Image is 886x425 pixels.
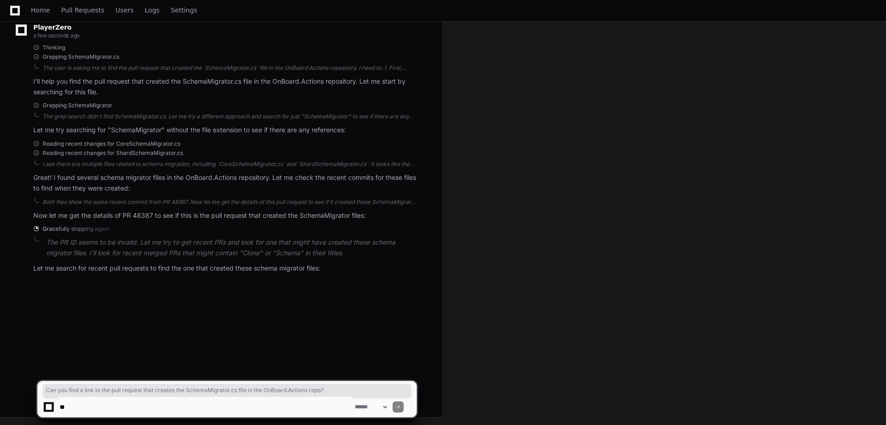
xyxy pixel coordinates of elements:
[33,125,417,136] p: Let me try searching for "SchemaMigrator" without the file extension to see if there are any refe...
[33,32,80,39] span: a few seconds ago
[43,64,417,72] div: The user is asking me to find the pull request that created the `SchemaMigrator.cs` file in the O...
[43,53,119,61] span: Grepping SchemaMigrator.cs
[33,25,71,30] span: PlayerZero
[33,76,417,98] p: I'll help you find the pull request that created the SchemaMigrator.cs file in the OnBoard.Action...
[43,198,417,206] div: Both files show the same recent commit from PR 48387. Now let me get the details of this pull req...
[43,140,180,148] span: Reading recent changes for CoreSchemaMigrator.cs
[46,237,417,259] p: The PR ID seems to be invalid. Let me try to get recent PRs and look for one that might have crea...
[33,210,417,221] p: Now let me get the details of PR 48387 to see if this is the pull request that created the Schema...
[116,7,134,13] span: Users
[33,172,417,194] p: Great! I found several schema migrator files in the OnBoard.Actions repository. Let me check the ...
[145,7,160,13] span: Logs
[33,263,417,274] p: Let me search for recent pull requests to find the one that created these schema migrator files:
[43,225,110,233] span: Gracefully stopping agent
[61,7,104,13] span: Pull Requests
[43,113,417,120] div: The grep search didn't find SchemaMigrator.cs. Let me try a different approach and search for jus...
[43,44,65,51] span: Thinking
[171,7,197,13] span: Settings
[46,387,408,394] span: Can you find a link to the pull request that creates the SchemaMigrator.cs file in the OnBoard.Ac...
[31,7,50,13] span: Home
[43,102,112,109] span: Grepping SchemaMigrator
[43,160,417,168] div: I see there are multiple files related to schema migration, including `CoreSchemaMigrator.cs` and...
[43,149,183,157] span: Reading recent changes for ShardSchemaMigrator.cs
